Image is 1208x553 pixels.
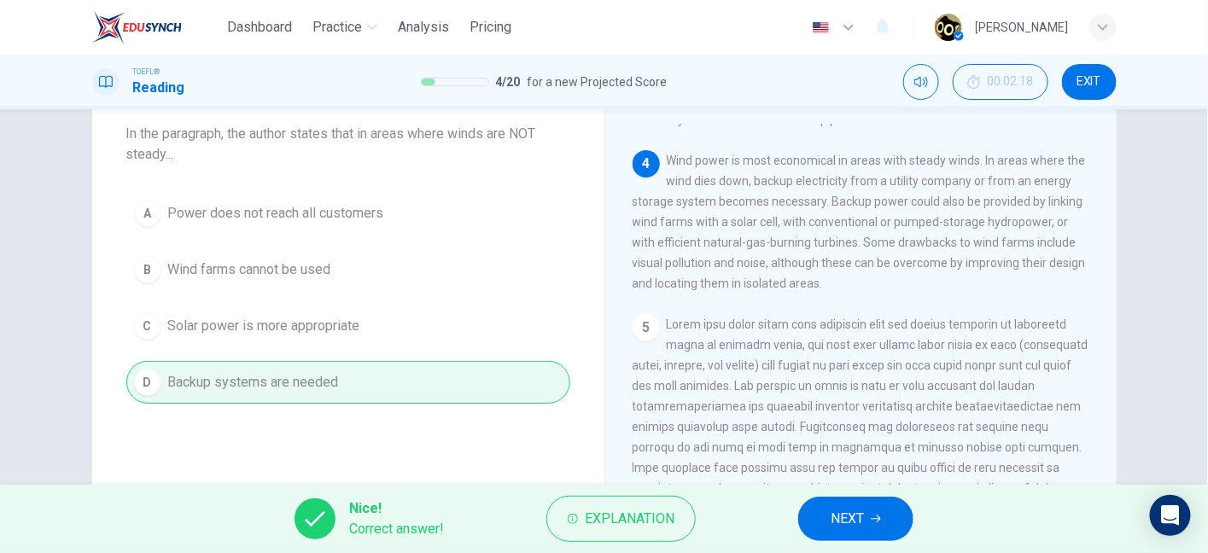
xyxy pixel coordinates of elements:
button: Practice [306,12,384,43]
button: Dashboard [220,12,299,43]
span: EXIT [1077,75,1101,89]
div: Open Intercom Messenger [1150,495,1191,536]
div: Mute [903,64,939,100]
span: In the paragraph, the author states that in areas where winds are NOT steady... [126,124,570,165]
span: for a new Projected Score [528,72,668,92]
button: EXIT [1062,64,1117,100]
img: Profile picture [935,14,962,41]
span: Wind power is most economical in areas with steady winds. In areas where the wind dies down, back... [633,154,1086,290]
div: 4 [633,150,660,178]
div: 5 [633,314,660,341]
button: Explanation [546,496,696,542]
span: Correct answer! [349,519,444,539]
button: 00:02:18 [953,64,1048,100]
span: Practice [312,17,362,38]
span: 00:02:18 [988,75,1034,89]
h1: Reading [133,78,185,98]
button: Analysis [391,12,456,43]
span: NEXT [831,507,864,531]
span: Analysis [398,17,449,38]
span: Nice! [349,498,444,519]
span: Pricing [470,17,511,38]
button: NEXT [798,497,913,541]
span: Dashboard [227,17,292,38]
span: 4 / 20 [496,72,521,92]
span: Explanation [585,507,674,531]
div: [PERSON_NAME] [976,17,1069,38]
img: EduSynch logo [92,10,182,44]
button: Pricing [463,12,518,43]
img: en [810,21,832,34]
span: TOEFL® [133,66,160,78]
div: Hide [953,64,1048,100]
a: EduSynch logo [92,10,221,44]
